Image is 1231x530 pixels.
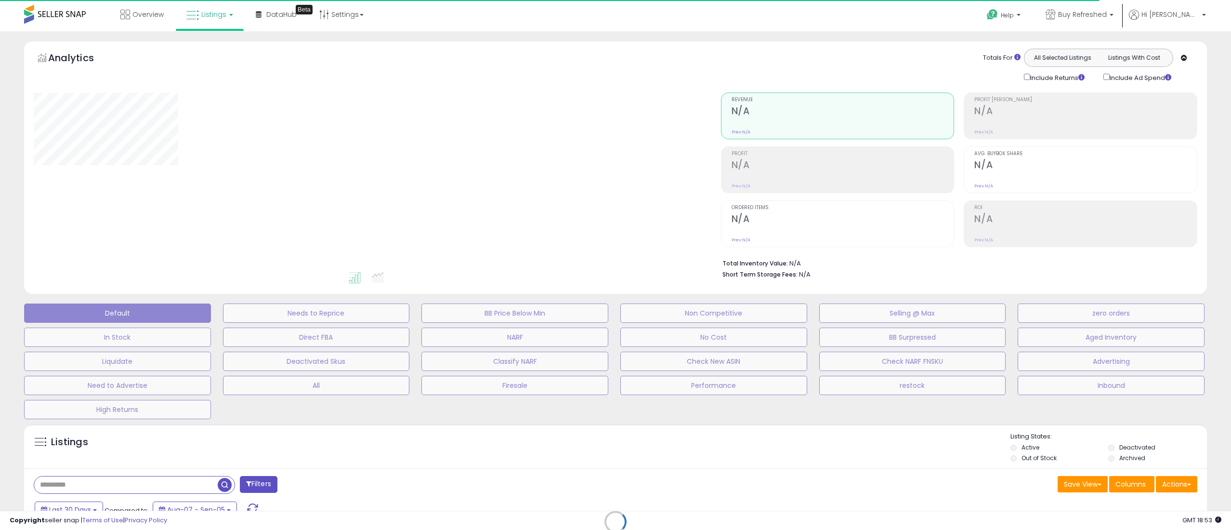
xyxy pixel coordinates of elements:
button: restock [819,376,1006,395]
a: Help [979,1,1030,31]
button: Deactivated Skus [223,352,410,371]
button: Check New ASIN [620,352,807,371]
button: Non Competitive [620,304,807,323]
span: ROI [974,205,1197,211]
h2: N/A [732,106,954,119]
button: Classify NARF [421,352,608,371]
span: Buy Refreshed [1058,10,1107,19]
div: Include Returns [1017,72,1096,83]
button: Firesale [421,376,608,395]
button: NARF [421,328,608,347]
strong: Copyright [10,516,45,525]
span: Overview [132,10,164,19]
button: Inbound [1018,376,1205,395]
button: zero orders [1018,304,1205,323]
h2: N/A [974,106,1197,119]
h2: N/A [732,159,954,172]
button: In Stock [24,328,211,347]
button: High Returns [24,400,211,419]
div: Totals For [983,53,1021,63]
span: Profit [732,151,954,157]
span: N/A [799,270,811,279]
button: Liquidate [24,352,211,371]
button: All Selected Listings [1027,52,1099,64]
h5: Analytics [48,51,113,67]
span: Revenue [732,97,954,103]
button: All [223,376,410,395]
b: Total Inventory Value: [722,259,788,267]
button: Needs to Reprice [223,304,410,323]
span: Ordered Items [732,205,954,211]
li: N/A [722,257,1190,268]
button: Default [24,304,211,323]
small: Prev: N/A [974,237,993,243]
span: Listings [201,10,226,19]
button: BB Surpressed [819,328,1006,347]
div: Include Ad Spend [1096,72,1187,83]
small: Prev: N/A [732,237,750,243]
a: Hi [PERSON_NAME] [1129,10,1206,31]
button: Performance [620,376,807,395]
span: DataHub [266,10,297,19]
button: Check NARF FNSKU [819,352,1006,371]
h2: N/A [732,213,954,226]
button: Selling @ Max [819,304,1006,323]
span: Help [1001,11,1014,19]
span: Hi [PERSON_NAME] [1141,10,1199,19]
button: Need to Advertise [24,376,211,395]
b: Short Term Storage Fees: [722,270,798,278]
small: Prev: N/A [974,183,993,189]
small: Prev: N/A [732,129,750,135]
small: Prev: N/A [974,129,993,135]
button: Aged Inventory [1018,328,1205,347]
button: Advertising [1018,352,1205,371]
button: No Cost [620,328,807,347]
h2: N/A [974,213,1197,226]
div: Tooltip anchor [296,5,313,14]
i: Get Help [986,9,998,21]
button: Direct FBA [223,328,410,347]
span: Profit [PERSON_NAME] [974,97,1197,103]
h2: N/A [974,159,1197,172]
small: Prev: N/A [732,183,750,189]
button: BB Price Below Min [421,304,608,323]
div: seller snap | | [10,516,167,525]
button: Listings With Cost [1098,52,1170,64]
span: Avg. Buybox Share [974,151,1197,157]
